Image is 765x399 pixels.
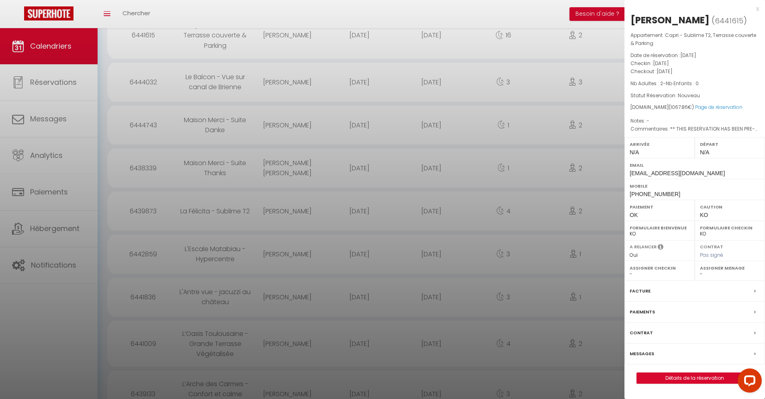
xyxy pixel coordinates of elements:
span: N/A [630,149,639,156]
i: Sélectionner OUI si vous souhaiter envoyer les séquences de messages post-checkout [658,243,663,252]
span: OK [630,212,638,218]
span: [EMAIL_ADDRESS][DOMAIN_NAME] [630,170,725,176]
label: Caution [700,203,760,211]
span: [PHONE_NUMBER] [630,191,680,197]
span: KO [700,212,708,218]
p: - [630,80,759,88]
button: Détails de la réservation [636,372,753,384]
p: Appartement : [630,31,759,47]
div: [DOMAIN_NAME] [630,104,759,111]
p: Checkout : [630,68,759,76]
label: Arrivée [630,140,690,148]
span: 1067.86 [671,104,688,110]
div: [PERSON_NAME] [630,14,710,27]
span: 6441615 [715,16,743,26]
span: [DATE] [653,60,669,67]
span: N/A [700,149,709,156]
span: Capri - Sublime T2, Terrasse couverte & Parking [630,32,756,47]
span: [DATE] [657,68,673,75]
label: Départ [700,140,760,148]
span: - [647,117,649,124]
label: Assigner Checkin [630,264,690,272]
div: x [624,4,759,14]
label: Assigner Menage [700,264,760,272]
p: Statut Réservation : [630,92,759,100]
span: ( €) [669,104,694,110]
label: Messages [630,350,654,358]
span: [DATE] [680,52,696,59]
label: Paiements [630,308,655,316]
label: Paiement [630,203,690,211]
label: Facture [630,287,651,295]
label: Contrat [630,329,653,337]
label: A relancer [630,243,657,250]
span: Nb Enfants : 0 [666,80,699,87]
a: Détails de la réservation [637,373,753,383]
iframe: LiveChat chat widget [731,365,765,399]
label: Mobile [630,182,760,190]
label: Formulaire Bienvenue [630,224,690,232]
span: Pas signé [700,252,723,258]
span: Nouveau [678,92,700,99]
p: Date de réservation : [630,51,759,59]
a: Page de réservation [695,104,743,110]
p: Notes : [630,117,759,125]
label: Email [630,161,760,169]
p: Commentaires : [630,125,759,133]
p: Checkin : [630,59,759,68]
label: Formulaire Checkin [700,224,760,232]
span: Nb Adultes : 2 [630,80,663,87]
span: ( ) [712,15,747,26]
label: Contrat [700,243,723,249]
